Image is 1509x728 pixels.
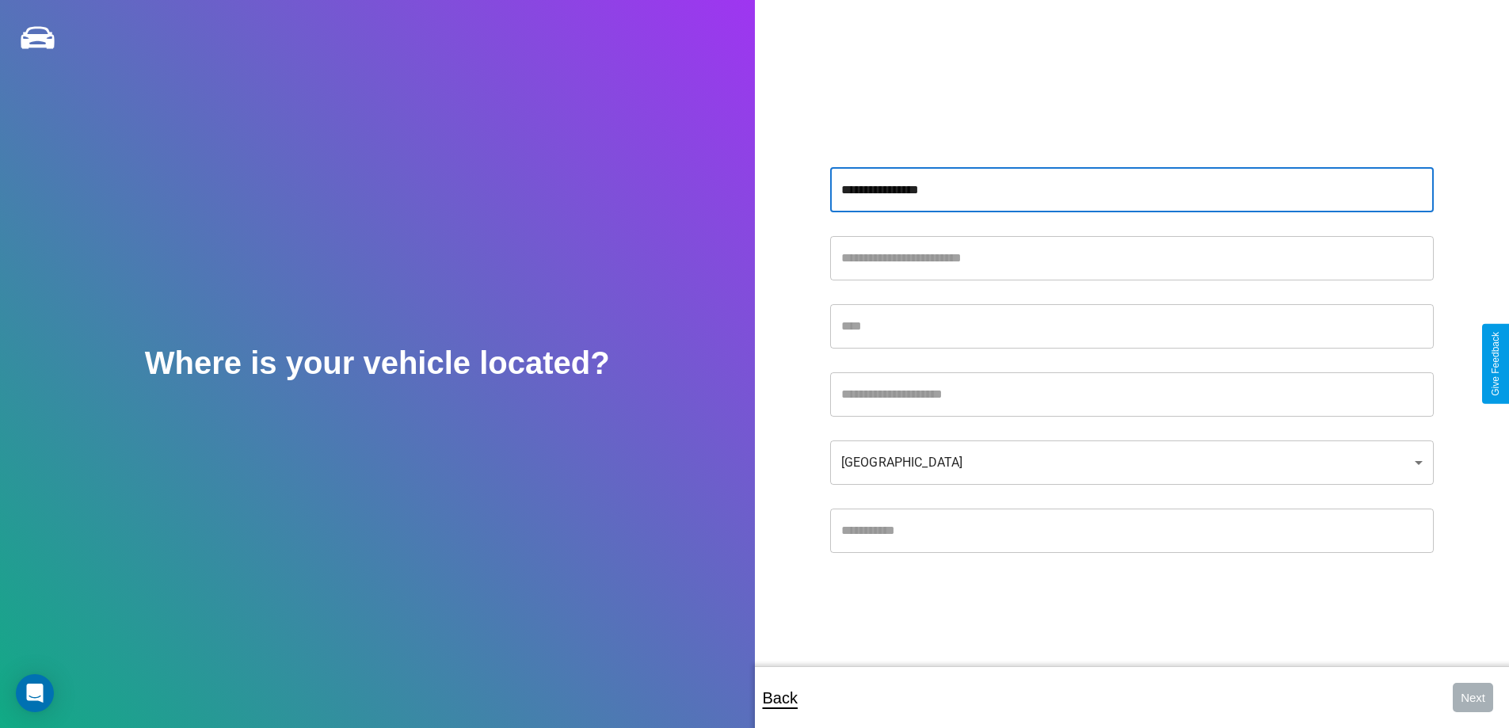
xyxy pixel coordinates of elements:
[1490,332,1501,396] div: Give Feedback
[1453,683,1493,712] button: Next
[16,674,54,712] div: Open Intercom Messenger
[145,345,610,381] h2: Where is your vehicle located?
[830,440,1434,485] div: [GEOGRAPHIC_DATA]
[763,684,798,712] p: Back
